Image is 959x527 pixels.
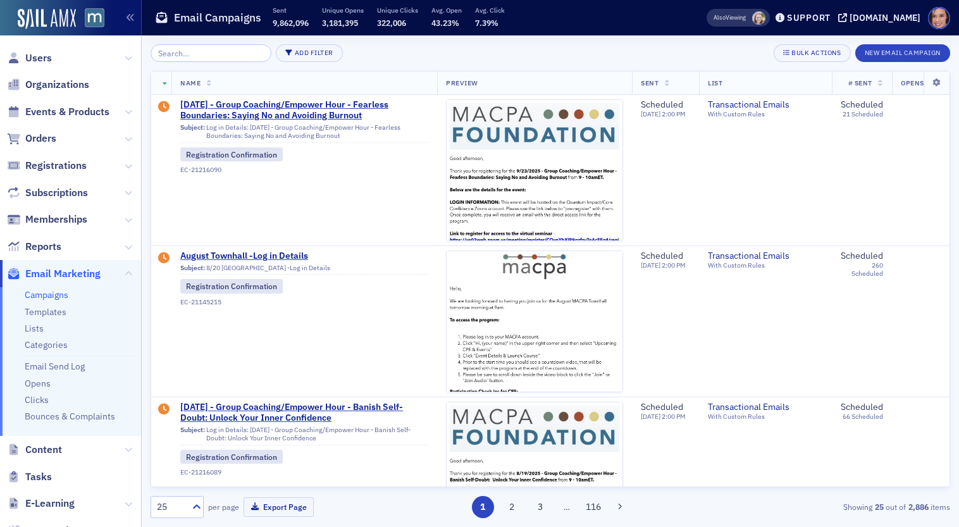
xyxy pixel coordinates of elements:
a: [DATE] - Group Coaching/Empower Hour - Banish Self-Doubt: Unlock Your Inner Confidence [180,402,428,424]
p: Unique Clicks [377,6,418,15]
img: email-preview-2967.jpeg [447,100,622,488]
label: per page [208,501,239,512]
span: Registrations [25,159,87,173]
div: Scheduled [841,251,883,262]
a: Email Marketing [7,267,101,281]
input: Search… [151,44,271,62]
a: Categories [25,339,68,350]
span: Name [180,78,201,87]
img: SailAMX [85,8,104,28]
span: 7.39% [475,18,498,28]
img: SailAMX [18,9,76,29]
a: View Homepage [76,8,104,30]
div: Scheduled [641,402,686,413]
a: Transactional Emails [708,99,823,111]
div: Log in Details: [DATE] - Group Coaching/Empower Hour - Fearless Boundaries: Saying No and Avoidin... [180,123,428,143]
span: Content [25,443,62,457]
span: Sent [641,78,659,87]
div: Draft [158,252,170,265]
button: 2 [500,496,523,518]
a: Reports [7,240,61,254]
a: Organizations [7,78,89,92]
span: 2:00 PM [662,109,686,118]
div: Scheduled [641,251,686,262]
span: 2:00 PM [662,261,686,270]
strong: 2,886 [906,501,931,512]
span: 2:00 PM [662,412,686,421]
span: Reports [25,240,61,254]
button: 116 [583,496,605,518]
div: 260 Scheduled [841,261,883,278]
a: Lists [25,323,44,334]
span: Preview [446,78,478,87]
a: Registrations [7,159,87,173]
button: Bulk Actions [774,44,850,62]
span: Organizations [25,78,89,92]
a: Transactional Emails [708,402,823,413]
span: Subject: [180,123,205,140]
span: Tasks [25,470,52,484]
span: Subject: [180,426,205,442]
span: E-Learning [25,497,75,511]
div: Registration Confirmation [180,147,283,161]
div: Scheduled [841,402,883,413]
button: 3 [529,496,552,518]
span: Viewing [714,13,746,22]
div: With Custom Rules [708,110,823,118]
a: Memberships [7,213,87,226]
span: 9,862,096 [273,18,309,28]
a: Events & Products [7,105,109,119]
button: New Email Campaign [855,44,950,62]
span: Profile [928,7,950,29]
div: EC-21145215 [180,298,428,306]
span: [DATE] [641,109,662,118]
div: With Custom Rules [708,261,823,270]
a: August Townhall -Log in Details [180,251,428,262]
div: Registration Confirmation [180,279,283,293]
span: List [708,78,722,87]
div: Showing out of items [693,501,950,512]
div: 21 Scheduled [843,110,883,118]
a: Opens [25,378,51,389]
span: Subject: [180,264,205,272]
a: Campaigns [25,289,68,301]
div: 8/20 [GEOGRAPHIC_DATA] -Log in Details [180,264,428,275]
div: Registration Confirmation [180,450,283,464]
div: Log in Details: [DATE] - Group Coaching/Empower Hour - Banish Self-Doubt: Unlock Your Inner Confi... [180,426,428,445]
span: Memberships [25,213,87,226]
a: Tasks [7,470,52,484]
a: Orders [7,132,56,146]
div: [DOMAIN_NAME] [850,12,920,23]
p: Unique Opens [322,6,364,15]
button: Export Page [244,497,314,517]
a: Bounces & Complaints [25,411,115,422]
div: Draft [158,101,170,114]
button: [DOMAIN_NAME] [838,13,925,22]
a: Templates [25,306,66,318]
a: Email Send Log [25,361,85,372]
a: New Email Campaign [855,46,950,58]
span: Events & Products [25,105,109,119]
span: Orders [25,132,56,146]
p: Avg. Click [475,6,505,15]
a: Subscriptions [7,186,88,200]
span: Subscriptions [25,186,88,200]
a: E-Learning [7,497,75,511]
a: Clicks [25,394,49,406]
button: 1 [472,496,494,518]
div: 66 Scheduled [843,412,883,421]
a: Users [7,51,52,65]
span: … [558,501,576,512]
a: Content [7,443,62,457]
div: With Custom Rules [708,412,823,421]
span: 322,006 [377,18,406,28]
div: Scheduled [641,99,686,111]
span: Opens (Unique) [901,78,958,87]
p: Avg. Open [431,6,462,15]
a: Transactional Emails [708,251,823,262]
span: Rachel Abell [752,11,765,25]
